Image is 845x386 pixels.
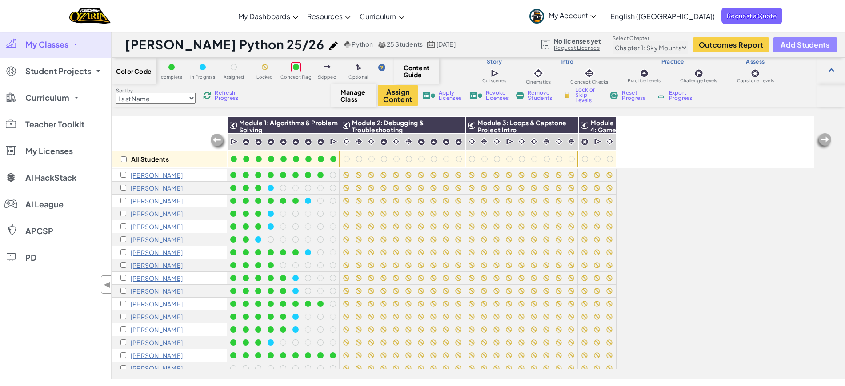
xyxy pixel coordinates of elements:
[203,92,211,99] img: IconReload.svg
[473,58,516,65] h3: Story
[555,137,563,146] img: IconCinematic.svg
[25,147,73,155] span: My Licenses
[530,137,538,146] img: IconCinematic.svg
[430,138,437,146] img: IconPracticeLevel.svg
[721,8,782,24] a: Request a Quote
[486,90,509,101] span: Revoke Licenses
[104,278,111,291] span: ◀
[367,137,376,146] img: IconCinematic.svg
[131,249,183,256] p: Adalyn Borjas
[25,67,91,75] span: Student Projects
[491,68,500,78] img: IconCutscene.svg
[680,78,717,83] span: Challenge Levels
[583,67,596,80] img: IconInteractive.svg
[131,184,183,191] p: Edwin Arrieta
[329,41,338,50] img: iconPencil.svg
[342,137,351,146] img: IconCinematic.svg
[417,138,425,146] img: IconPracticeLevel.svg
[477,119,566,134] span: Module 3: Loops & Capstone Project Intro
[25,40,68,48] span: My Classes
[532,67,545,80] img: IconCinematic.svg
[131,223,183,230] p: Brayden Banuelos
[215,90,242,101] span: Refresh Progress
[318,75,336,80] span: Skipped
[622,90,649,101] span: Reset Progress
[131,326,183,333] p: Kaylii Hardy
[506,137,514,146] img: IconCutscene.svg
[304,138,312,146] img: IconPracticeLevel.svg
[234,4,303,28] a: My Dashboards
[292,138,300,146] img: IconPracticeLevel.svg
[378,64,385,71] img: IconHint.svg
[657,92,665,99] img: IconArchive.svg
[317,138,324,146] img: IconPracticeLevel.svg
[737,78,774,83] span: Capstone Levels
[567,137,576,146] img: IconInteractive.svg
[727,58,784,65] h3: Assess
[239,119,338,134] span: Module 1: Algorithms & Problem Solving
[517,137,526,146] img: IconCinematic.svg
[549,11,596,20] span: My Account
[528,90,554,101] span: Remove Students
[303,4,355,28] a: Resources
[131,210,183,217] p: Zoe Balubar
[256,75,273,80] span: Locked
[404,137,413,146] img: IconInteractive.svg
[455,138,462,146] img: IconPracticeLevel.svg
[355,137,363,146] img: IconInteractive.svg
[360,12,396,21] span: Curriculum
[694,69,703,78] img: IconChallengeLevel.svg
[25,120,84,128] span: Teacher Toolkit
[605,137,614,146] img: IconCinematic.svg
[69,7,111,25] a: Ozaria by CodeCombat logo
[131,236,183,243] p: Lyla Batterton
[581,138,589,146] img: IconCapstoneLevel.svg
[554,37,601,44] span: No licenses yet
[348,75,368,80] span: Optional
[116,87,196,94] label: Sort by
[209,133,227,151] img: Arrow_Left_Inactive.png
[238,12,290,21] span: My Dashboards
[131,197,183,204] p: Bella Asmussen
[640,69,649,78] img: IconPracticeLevel.svg
[618,58,727,65] h3: Practice
[307,12,343,21] span: Resources
[356,64,361,71] img: IconOptionalLevel.svg
[542,137,551,146] img: IconInteractive.svg
[594,137,602,146] img: IconCutscene.svg
[131,171,183,179] p: Alex Arguello
[815,132,833,150] img: Arrow_Left_Inactive.png
[442,138,450,146] img: IconPracticeLevel.svg
[131,155,169,163] p: All Students
[575,87,601,103] span: Lock or Skip Levels
[267,138,275,146] img: IconPracticeLevel.svg
[469,92,482,99] img: IconLicenseRevoke.svg
[25,174,76,182] span: AI HackStack
[439,90,461,101] span: Apply Licenses
[669,90,696,101] span: Export Progress
[161,75,183,80] span: complete
[330,137,338,146] img: IconCutscene.svg
[131,365,183,372] p: Autumn Montes
[69,7,111,25] img: Home
[352,119,424,134] span: Module 2: Debugging & Troubleshooting
[606,4,719,28] a: English ([GEOGRAPHIC_DATA])
[613,35,688,42] label: Select Chapter
[437,40,456,48] span: [DATE]
[610,12,715,21] span: English ([GEOGRAPHIC_DATA])
[131,339,183,346] p: Kenya Joseph
[344,41,351,48] img: python.png
[480,137,489,146] img: IconInteractive.svg
[125,36,324,53] h1: [PERSON_NAME] Python 25/26
[392,137,400,146] img: IconCinematic.svg
[230,137,239,146] img: IconCutscene.svg
[355,4,409,28] a: Curriculum
[482,78,506,83] span: Cutscenes
[255,138,262,146] img: IconPracticeLevel.svg
[427,41,435,48] img: calendar.svg
[116,68,152,75] span: Color Code
[340,88,367,103] span: Manage Class
[280,75,312,80] span: Concept Flag
[25,200,64,208] span: AI League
